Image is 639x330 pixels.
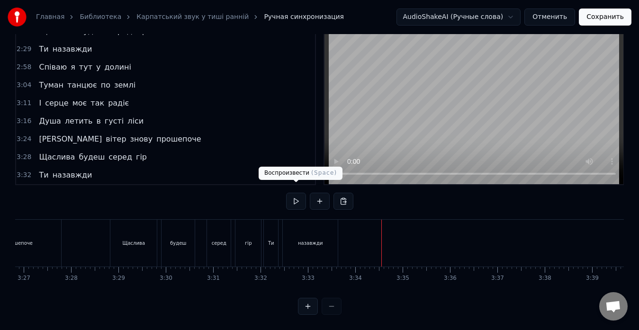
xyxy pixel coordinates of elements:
span: 2:29 [17,45,31,54]
span: Щаслива [38,152,76,162]
span: 3:32 [17,170,31,180]
div: 3:27 [18,275,30,282]
span: в [95,116,101,126]
div: 3:36 [444,275,457,282]
span: 3:28 [17,152,31,162]
div: Воспроизвести [259,167,342,180]
span: тут [78,62,93,72]
span: моє [72,98,88,108]
span: 2:58 [17,62,31,72]
div: 3:35 [396,275,409,282]
div: 3:39 [586,275,599,282]
div: 3:38 [539,275,551,282]
span: [PERSON_NAME] [38,134,103,144]
div: гір [245,240,252,247]
div: 3:29 [112,275,125,282]
span: Співаю [38,62,68,72]
span: вітер [105,134,127,144]
span: прошепоче [155,134,202,144]
span: серце [44,98,70,108]
span: знову [129,134,154,144]
div: 3:31 [207,275,220,282]
span: радіє [107,98,130,108]
div: серед [212,240,226,247]
nav: breadcrumb [36,12,344,22]
span: по [100,80,111,90]
span: 3:04 [17,80,31,90]
span: будеш [78,152,106,162]
button: Сохранить [579,9,631,26]
span: землі [113,80,136,90]
span: я [70,62,76,72]
span: так [90,98,105,108]
span: у [95,62,101,72]
span: Туман [38,80,64,90]
span: долині [103,62,132,72]
span: 3:24 [17,134,31,144]
span: ліси [126,116,144,126]
span: 3:11 [17,98,31,108]
span: густі [104,116,125,126]
a: Библиотека [80,12,121,22]
div: Ти [268,240,274,247]
span: Ти [38,169,49,180]
div: будеш [170,240,186,247]
div: Щаслива [123,240,145,247]
div: 3:34 [349,275,362,282]
div: 3:37 [491,275,504,282]
span: І [38,98,42,108]
span: танцює [66,80,98,90]
button: Отменить [524,9,575,26]
span: Душа [38,116,62,126]
span: Ти [38,44,49,54]
div: 3:32 [254,275,267,282]
div: 3:28 [65,275,78,282]
span: 3:16 [17,116,31,126]
div: 3:33 [302,275,315,282]
div: назавжди [298,240,323,247]
span: назавжди [52,169,93,180]
div: Відкритий чат [599,292,628,321]
span: летить [64,116,94,126]
a: Главная [36,12,64,22]
span: серед [108,152,133,162]
span: ( Space ) [311,169,337,176]
span: назавжди [52,44,93,54]
a: Карпатський звук у тиші ранній [136,12,249,22]
div: прошепоче [5,240,33,247]
img: youka [8,8,27,27]
span: Ручная синхронизация [264,12,344,22]
span: гір [135,152,148,162]
div: 3:30 [160,275,172,282]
